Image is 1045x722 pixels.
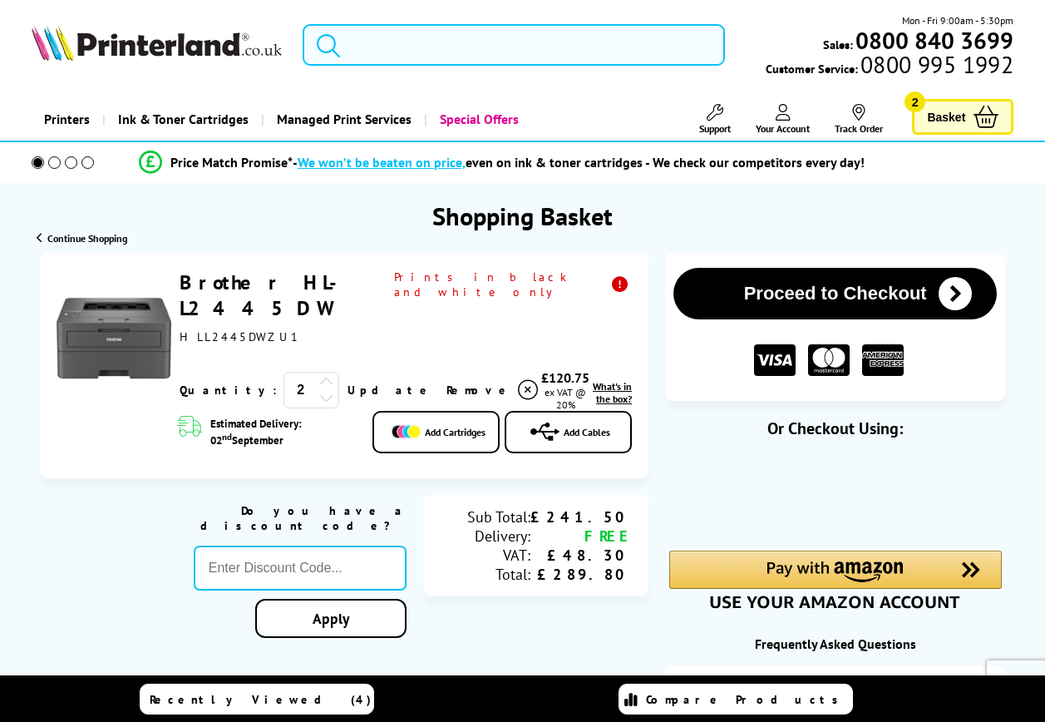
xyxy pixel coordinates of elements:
div: FREE [530,527,632,546]
a: 0800 840 3699 [853,32,1013,48]
h1: Shopping Basket [432,200,613,232]
div: Or Checkout Using: [665,418,1005,439]
div: Do you have a discount code? [194,503,407,533]
div: - even on ink & toner cartridges - We check our competitors every day! [293,154,865,171]
div: £289.80 [530,565,632,584]
button: Proceed to Checkout [673,268,997,319]
span: Customer Service: [766,57,1013,77]
span: Ink & Toner Cartridges [118,98,249,141]
div: Amazon Pay - Use your Amazon account [669,551,1002,609]
li: modal_Promise [8,148,996,177]
a: Apply [255,599,407,638]
a: Support [699,104,731,135]
span: 2 [905,91,925,112]
iframe: PayPal [669,466,1002,522]
a: lnk_inthebox [590,380,632,405]
span: Sales: [823,37,853,52]
b: 0800 840 3699 [855,25,1013,56]
span: Your Account [756,122,810,135]
div: Total: [440,565,530,584]
span: Price Match Promise* [170,154,293,171]
span: Recently Viewed (4) [150,692,372,707]
span: What's in the box? [593,380,632,405]
span: Quantity: [180,383,277,398]
sup: nd [222,431,232,443]
a: Track Order [835,104,883,135]
span: Estimated Delivery: 02 September [210,417,356,448]
a: Update [348,383,433,398]
span: Add Cables [564,426,610,438]
span: Compare Products [646,692,847,707]
div: VAT: [440,546,530,565]
a: Recently Viewed (4) [140,684,374,715]
a: Brother HL-L2445DW [180,270,356,321]
div: £48.30 [530,546,632,565]
a: Compare Products [619,684,853,715]
a: Delete item from your basket [446,378,540,403]
img: Brother HL-L2445DW [57,280,171,395]
span: Continue Shopping [47,232,127,245]
a: Printers [32,98,102,141]
span: Remove [446,383,512,398]
img: VISA [754,344,796,377]
span: Prints in black and white only [394,270,632,299]
div: Sub Total: [440,507,530,527]
a: Basket 2 [912,99,1013,135]
span: HLL2445DWZU1 [180,329,298,344]
a: additional-ink [665,665,1005,712]
span: ex VAT @ 20% [545,386,586,411]
div: £241.50 [530,507,632,527]
span: Add Cartridges [425,426,486,438]
a: Printerland Logo [32,25,282,64]
img: Printerland Logo [32,25,282,61]
img: American Express [862,344,904,377]
span: Mon - Fri 9:00am - 5:30pm [902,12,1013,28]
img: MASTER CARD [808,344,850,377]
a: Ink & Toner Cartridges [102,98,261,141]
img: Add Cartridges [392,425,421,438]
a: Your Account [756,104,810,135]
a: Continue Shopping [37,232,127,245]
a: Managed Print Services [261,98,424,141]
input: Enter Discount Code... [194,546,407,591]
div: £120.75 [540,369,590,386]
span: Basket [927,106,965,128]
span: We won’t be beaten on price, [298,154,466,171]
span: Support [699,122,731,135]
span: 0800 995 1992 [858,57,1013,72]
div: Frequently Asked Questions [665,635,1005,652]
a: Special Offers [424,98,531,141]
div: Delivery: [440,527,530,546]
